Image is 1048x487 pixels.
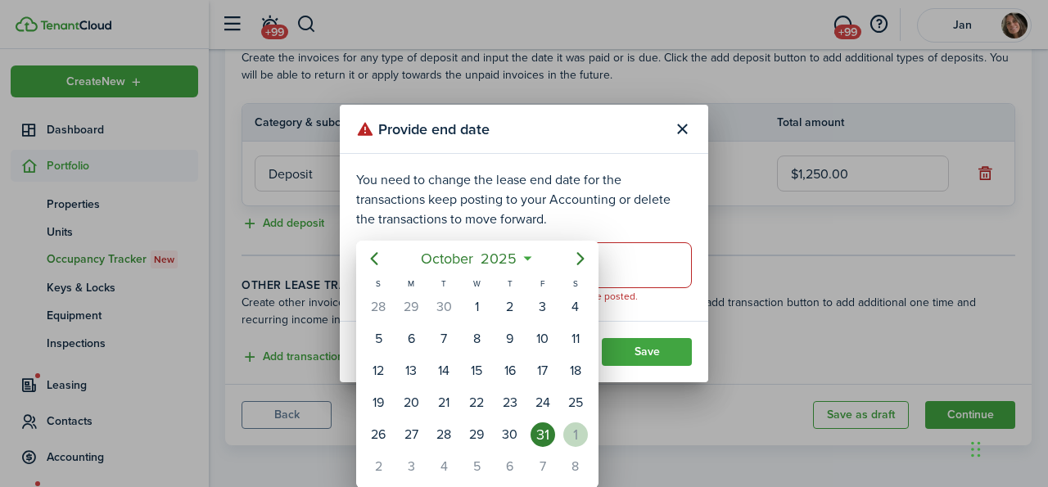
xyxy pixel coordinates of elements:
[399,390,423,415] div: Monday, October 20, 2025
[431,358,456,383] div: Tuesday, October 14, 2025
[564,242,597,275] mbsc-button: Next page
[559,277,592,291] div: S
[526,277,559,291] div: F
[464,422,489,447] div: Wednesday, October 29, 2025
[431,327,456,351] div: Tuesday, October 7, 2025
[531,295,555,319] div: Friday, October 3, 2025
[563,295,588,319] div: Saturday, October 4, 2025
[498,327,522,351] div: Thursday, October 9, 2025
[366,327,391,351] div: Sunday, October 5, 2025
[431,390,456,415] div: Tuesday, October 21, 2025
[366,454,391,479] div: Sunday, November 2, 2025
[477,244,521,273] span: 2025
[563,454,588,479] div: Saturday, November 8, 2025
[531,390,555,415] div: Friday, October 24, 2025
[464,295,489,319] div: Wednesday, October 1, 2025
[362,277,395,291] div: S
[399,327,423,351] div: Monday, October 6, 2025
[366,358,391,383] div: Sunday, October 12, 2025
[563,358,588,383] div: Saturday, October 18, 2025
[411,244,527,273] mbsc-button: October2025
[498,295,522,319] div: Thursday, October 2, 2025
[366,422,391,447] div: Sunday, October 26, 2025
[498,454,522,479] div: Thursday, November 6, 2025
[418,244,477,273] span: October
[531,358,555,383] div: Friday, October 17, 2025
[358,242,391,275] mbsc-button: Previous page
[464,358,489,383] div: Wednesday, October 15, 2025
[563,327,588,351] div: Saturday, October 11, 2025
[494,277,526,291] div: T
[427,277,460,291] div: T
[531,454,555,479] div: Friday, November 7, 2025
[531,327,555,351] div: Friday, October 10, 2025
[399,358,423,383] div: Monday, October 13, 2025
[498,358,522,383] div: Thursday, October 16, 2025
[399,454,423,479] div: Monday, November 3, 2025
[464,454,489,479] div: Wednesday, November 5, 2025
[460,277,493,291] div: W
[431,295,456,319] div: Tuesday, September 30, 2025
[431,422,456,447] div: Tuesday, October 28, 2025
[563,422,588,447] div: Saturday, November 1, 2025
[531,422,555,447] div: Friday, October 31, 2025
[395,277,427,291] div: M
[399,422,423,447] div: Monday, October 27, 2025
[498,422,522,447] div: Thursday, October 30, 2025
[464,327,489,351] div: Wednesday, October 8, 2025
[464,390,489,415] div: Wednesday, October 22, 2025
[498,390,522,415] div: Thursday, October 23, 2025
[399,295,423,319] div: Monday, September 29, 2025
[366,295,391,319] div: Sunday, September 28, 2025
[563,390,588,415] div: Saturday, October 25, 2025
[431,454,456,479] div: Tuesday, November 4, 2025
[366,390,391,415] div: Sunday, October 19, 2025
